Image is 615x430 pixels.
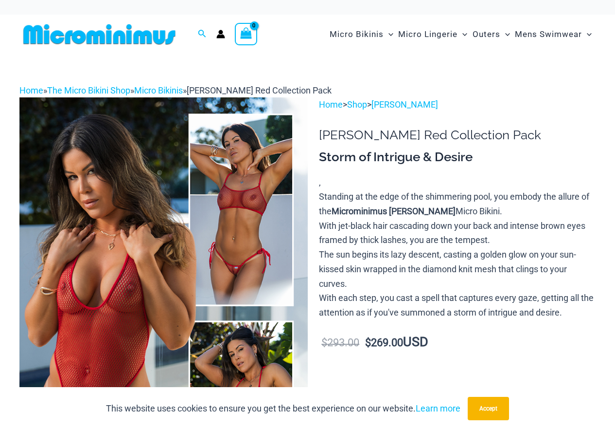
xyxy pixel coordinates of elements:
a: Micro LingerieMenu ToggleMenu Toggle [396,19,470,49]
a: [PERSON_NAME] [371,99,438,110]
p: This website uses cookies to ensure you get the best experience on our website. [106,401,460,416]
span: Menu Toggle [582,22,592,47]
p: > > [319,97,596,112]
div: , [319,149,596,320]
span: Mens Swimwear [515,22,582,47]
a: View Shopping Cart, empty [235,23,257,45]
a: OutersMenu ToggleMenu Toggle [470,19,512,49]
p: USD [319,335,596,350]
a: Micro Bikinis [134,85,183,95]
h1: [PERSON_NAME] Red Collection Pack [319,128,596,143]
h3: Storm of Intrigue & Desire [319,149,596,166]
span: Menu Toggle [457,22,467,47]
button: Accept [468,397,509,420]
span: Menu Toggle [500,22,510,47]
a: Home [319,99,343,110]
bdi: 269.00 [365,337,403,349]
p: Standing at the edge of the shimmering pool, you embody the allure of the Micro Bikini. With jet-... [319,189,596,319]
a: Learn more [416,403,460,413]
span: [PERSON_NAME] Red Collection Pack [187,85,332,95]
a: Mens SwimwearMenu ToggleMenu Toggle [512,19,594,49]
span: Menu Toggle [384,22,393,47]
a: Shop [347,99,367,110]
b: Microminimus [PERSON_NAME] [332,206,456,216]
a: Micro BikinisMenu ToggleMenu Toggle [327,19,396,49]
nav: Site Navigation [326,18,596,51]
span: » » » [19,85,332,95]
span: Micro Bikinis [330,22,384,47]
a: The Micro Bikini Shop [47,85,130,95]
span: $ [321,337,327,349]
a: Home [19,85,43,95]
bdi: 293.00 [321,337,359,349]
a: Search icon link [198,28,207,40]
a: Account icon link [216,30,225,38]
span: Micro Lingerie [398,22,457,47]
img: MM SHOP LOGO FLAT [19,23,179,45]
span: Outers [473,22,500,47]
span: $ [365,337,371,349]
